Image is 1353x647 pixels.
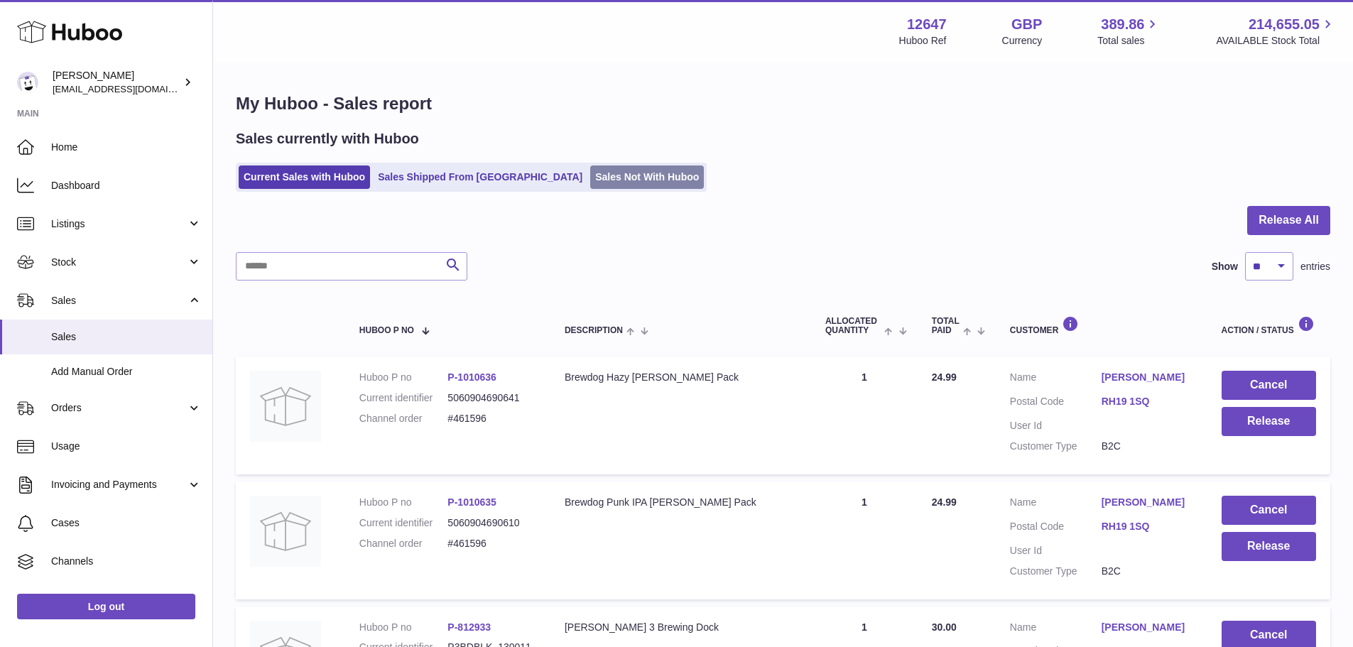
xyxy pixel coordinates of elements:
[1222,371,1316,400] button: Cancel
[51,141,202,154] span: Home
[359,496,448,509] dt: Huboo P no
[447,412,536,425] dd: #461596
[1102,371,1193,384] a: [PERSON_NAME]
[236,92,1330,115] h1: My Huboo - Sales report
[932,317,960,335] span: Total paid
[1097,34,1161,48] span: Total sales
[1102,440,1193,453] dd: B2C
[1010,565,1102,578] dt: Customer Type
[1097,15,1161,48] a: 389.86 Total sales
[811,357,918,474] td: 1
[17,72,38,93] img: internalAdmin-12647@internal.huboo.com
[1002,34,1043,48] div: Currency
[373,165,587,189] a: Sales Shipped From [GEOGRAPHIC_DATA]
[1010,520,1102,537] dt: Postal Code
[1300,260,1330,273] span: entries
[565,371,797,384] div: Brewdog Hazy [PERSON_NAME] Pack
[236,129,419,148] h2: Sales currently with Huboo
[447,537,536,550] dd: #461596
[1010,371,1102,388] dt: Name
[51,256,187,269] span: Stock
[51,478,187,491] span: Invoicing and Payments
[1102,395,1193,408] a: RH19 1SQ
[447,496,496,508] a: P-1010635
[932,621,957,633] span: 30.00
[1222,532,1316,561] button: Release
[359,326,414,335] span: Huboo P no
[1101,15,1144,34] span: 389.86
[359,516,448,530] dt: Current identifier
[359,537,448,550] dt: Channel order
[1010,316,1193,335] div: Customer
[1216,15,1336,48] a: 214,655.05 AVAILABLE Stock Total
[17,594,195,619] a: Log out
[51,179,202,192] span: Dashboard
[1222,496,1316,525] button: Cancel
[53,83,209,94] span: [EMAIL_ADDRESS][DOMAIN_NAME]
[239,165,370,189] a: Current Sales with Huboo
[1011,15,1042,34] strong: GBP
[565,326,623,335] span: Description
[51,330,202,344] span: Sales
[1010,395,1102,412] dt: Postal Code
[51,365,202,379] span: Add Manual Order
[1102,520,1193,533] a: RH19 1SQ
[359,621,448,634] dt: Huboo P no
[825,317,881,335] span: ALLOCATED Quantity
[1216,34,1336,48] span: AVAILABLE Stock Total
[51,555,202,568] span: Channels
[1102,565,1193,578] dd: B2C
[447,516,536,530] dd: 5060904690610
[359,412,448,425] dt: Channel order
[1212,260,1238,273] label: Show
[932,371,957,383] span: 24.99
[51,516,202,530] span: Cases
[1010,544,1102,558] dt: User Id
[53,69,180,96] div: [PERSON_NAME]
[51,217,187,231] span: Listings
[447,391,536,405] dd: 5060904690641
[1247,206,1330,235] button: Release All
[565,496,797,509] div: Brewdog Punk IPA [PERSON_NAME] Pack
[51,401,187,415] span: Orders
[250,496,321,567] img: no-photo.jpg
[1010,440,1102,453] dt: Customer Type
[51,294,187,308] span: Sales
[1010,621,1102,638] dt: Name
[590,165,704,189] a: Sales Not With Huboo
[359,371,448,384] dt: Huboo P no
[359,391,448,405] dt: Current identifier
[907,15,947,34] strong: 12647
[1102,496,1193,509] a: [PERSON_NAME]
[447,371,496,383] a: P-1010636
[1222,316,1316,335] div: Action / Status
[1010,419,1102,433] dt: User Id
[899,34,947,48] div: Huboo Ref
[1010,496,1102,513] dt: Name
[1249,15,1320,34] span: 214,655.05
[565,621,797,634] div: [PERSON_NAME] 3 Brewing Dock
[1102,621,1193,634] a: [PERSON_NAME]
[51,440,202,453] span: Usage
[811,482,918,599] td: 1
[447,621,491,633] a: P-812933
[932,496,957,508] span: 24.99
[250,371,321,442] img: no-photo.jpg
[1222,407,1316,436] button: Release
